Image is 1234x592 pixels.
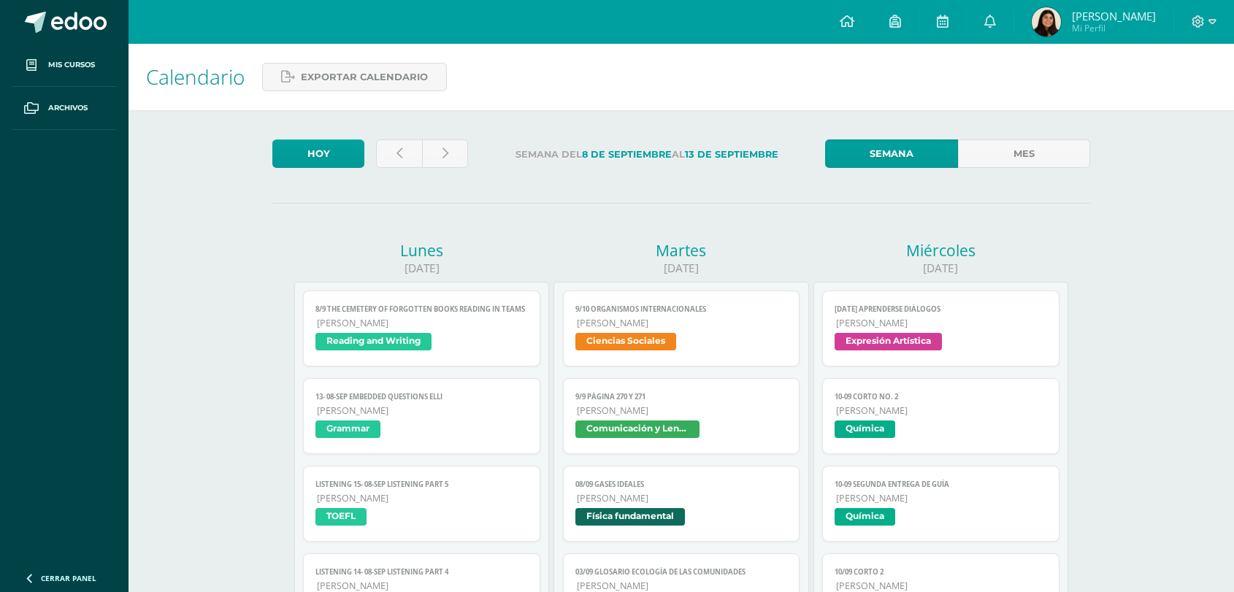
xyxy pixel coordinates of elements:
span: [PERSON_NAME] [836,580,1047,592]
span: Reading and Writing [315,333,432,350]
span: 10-09 CORTO No. 2 [835,392,1047,401]
span: 03/09 Glosario Ecología de las comunidades [575,567,788,577]
span: 8/9 The Cemetery of Forgotten books reading in TEAMS [315,304,528,314]
a: 8/9 The Cemetery of Forgotten books reading in TEAMS[PERSON_NAME]Reading and Writing [303,291,540,366]
a: [DATE] Aprenderse diálogos[PERSON_NAME]Expresión Artística [822,291,1059,366]
div: [DATE] [813,261,1068,276]
span: Calendario [146,63,245,91]
a: Semana [825,139,957,168]
span: 9/10 Organismos Internacionales [575,304,788,314]
span: Grammar [315,420,380,438]
span: Química [835,420,895,438]
span: Mis cursos [48,59,95,71]
a: Archivos [12,87,117,130]
span: [PERSON_NAME] [577,404,788,417]
label: Semana del al [480,139,813,169]
div: Miércoles [813,240,1068,261]
span: [PERSON_NAME] [836,404,1047,417]
a: 10-09 CORTO No. 2[PERSON_NAME]Química [822,378,1059,454]
span: [PERSON_NAME] [577,492,788,504]
span: 13- 08-sep Embedded questions ELLI [315,392,528,401]
span: [DATE] Aprenderse diálogos [835,304,1047,314]
span: 9/9 Página 270 y 271 [575,392,788,401]
span: Mi Perfil [1072,22,1156,34]
a: 08/09 Gases Ideales[PERSON_NAME]Física fundamental [563,466,800,542]
span: Física fundamental [575,508,685,526]
span: [PERSON_NAME] [577,580,788,592]
strong: 8 de Septiembre [582,149,672,160]
span: Expresión Artística [835,333,942,350]
a: LISTENING 15- 08-sep Listening part 5[PERSON_NAME]TOEFL [303,466,540,542]
span: [PERSON_NAME] [317,492,528,504]
span: Archivos [48,102,88,114]
a: 9/9 Página 270 y 271[PERSON_NAME]Comunicación y Lenguaje [563,378,800,454]
span: Química [835,508,895,526]
span: LISTENING 14- 08-sep Listening part 4 [315,567,528,577]
a: Mis cursos [12,44,117,87]
img: d66720014760d80f5c098767f9c1150e.png [1032,7,1061,36]
a: Mes [958,139,1090,168]
span: [PERSON_NAME] [317,580,528,592]
div: [DATE] [553,261,808,276]
span: [PERSON_NAME] [836,492,1047,504]
span: 10/09 Corto 2 [835,567,1047,577]
div: [DATE] [294,261,549,276]
span: [PERSON_NAME] [577,317,788,329]
a: 13- 08-sep Embedded questions ELLI[PERSON_NAME]Grammar [303,378,540,454]
span: Ciencias Sociales [575,333,676,350]
span: 08/09 Gases Ideales [575,480,788,489]
span: 10-09 SEGUNDA ENTREGA DE GUÍA [835,480,1047,489]
span: [PERSON_NAME] [1072,9,1156,23]
span: [PERSON_NAME] [317,404,528,417]
span: TOEFL [315,508,367,526]
div: Lunes [294,240,549,261]
a: 9/10 Organismos Internacionales[PERSON_NAME]Ciencias Sociales [563,291,800,366]
a: 10-09 SEGUNDA ENTREGA DE GUÍA[PERSON_NAME]Química [822,466,1059,542]
span: Cerrar panel [41,573,96,583]
span: Comunicación y Lenguaje [575,420,700,438]
span: [PERSON_NAME] [836,317,1047,329]
span: LISTENING 15- 08-sep Listening part 5 [315,480,528,489]
div: Martes [553,240,808,261]
span: [PERSON_NAME] [317,317,528,329]
strong: 13 de Septiembre [685,149,778,160]
span: Exportar calendario [301,64,428,91]
a: Exportar calendario [262,63,447,91]
a: Hoy [272,139,364,168]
